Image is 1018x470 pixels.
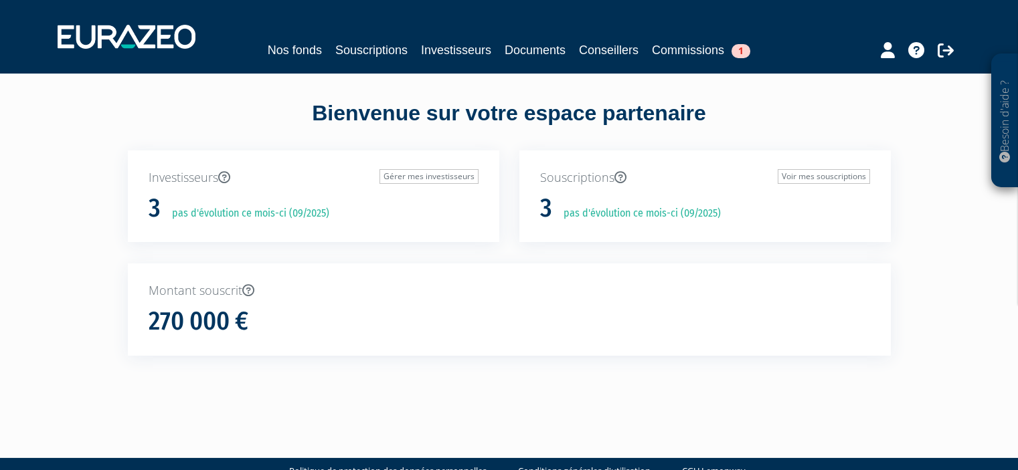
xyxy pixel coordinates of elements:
[149,195,161,223] h1: 3
[997,61,1013,181] p: Besoin d'aide ?
[579,41,639,60] a: Conseillers
[58,25,195,49] img: 1732889491-logotype_eurazeo_blanc_rvb.png
[554,206,721,221] p: pas d'évolution ce mois-ci (09/2025)
[335,41,408,60] a: Souscriptions
[540,169,870,187] p: Souscriptions
[149,308,248,336] h1: 270 000 €
[421,41,491,60] a: Investisseurs
[149,282,870,300] p: Montant souscrit
[118,98,901,150] div: Bienvenue sur votre espace partenaire
[652,41,750,60] a: Commissions1
[163,206,329,221] p: pas d'évolution ce mois-ci (09/2025)
[732,44,750,58] span: 1
[505,41,566,60] a: Documents
[778,169,870,184] a: Voir mes souscriptions
[149,169,479,187] p: Investisseurs
[268,41,322,60] a: Nos fonds
[540,195,552,223] h1: 3
[379,169,479,184] a: Gérer mes investisseurs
